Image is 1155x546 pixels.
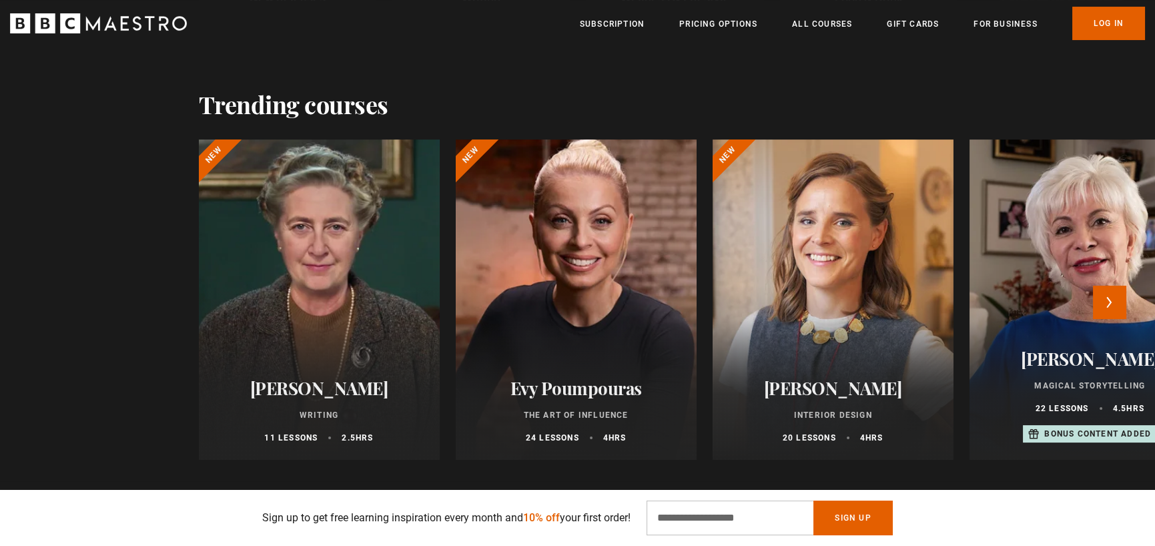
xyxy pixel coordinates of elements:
p: 24 lessons [526,432,579,444]
h2: [PERSON_NAME] [215,378,424,398]
abbr: hrs [865,433,883,443]
abbr: hrs [609,433,627,443]
a: Log In [1072,7,1145,40]
a: Gift Cards [887,17,939,31]
a: Subscription [580,17,645,31]
a: Evy Poumpouras The Art of Influence 24 lessons 4hrs New [456,140,697,460]
nav: Primary [580,7,1145,40]
p: 11 lessons [264,432,318,444]
p: 2.5 [342,432,373,444]
h2: [PERSON_NAME] [729,378,937,398]
h2: Evy Poumpouras [472,378,681,398]
a: All Courses [792,17,852,31]
p: 22 lessons [1036,402,1089,415]
p: The Art of Influence [472,409,681,421]
p: 20 lessons [783,432,836,444]
p: 4.5 [1113,402,1144,415]
h2: Trending courses [199,90,388,118]
button: Sign Up [813,501,892,535]
p: Writing [215,409,424,421]
svg: BBC Maestro [10,13,187,33]
abbr: hrs [1126,404,1144,413]
a: Pricing Options [679,17,757,31]
p: 4 [860,432,883,444]
a: For business [974,17,1037,31]
p: Bonus content added [1044,428,1151,440]
a: [PERSON_NAME] Writing 11 lessons 2.5hrs New [199,140,440,460]
span: 10% off [523,511,560,524]
p: Sign up to get free learning inspiration every month and your first order! [262,510,631,526]
a: [PERSON_NAME] Interior Design 20 lessons 4hrs New [713,140,953,460]
p: Interior Design [729,409,937,421]
p: 4 [603,432,627,444]
abbr: hrs [356,433,374,443]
